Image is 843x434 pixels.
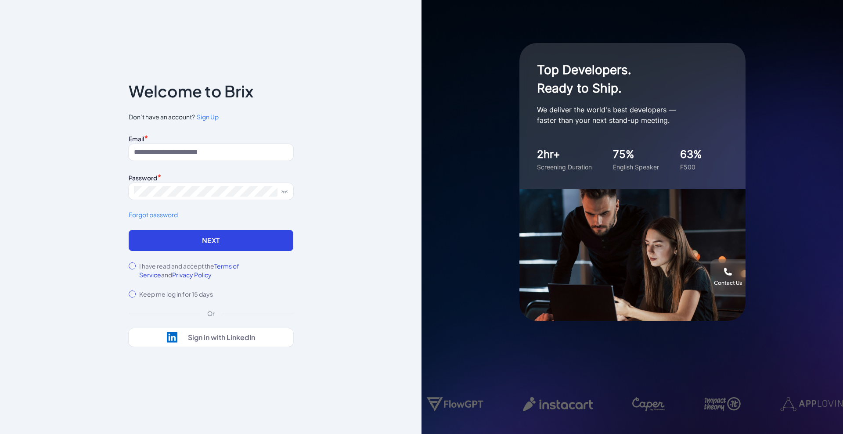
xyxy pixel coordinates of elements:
[537,147,592,162] div: 2hr+
[537,162,592,172] div: Screening Duration
[710,259,746,294] button: Contact Us
[139,290,213,298] label: Keep me log in for 15 days
[129,135,144,143] label: Email
[129,230,293,251] button: Next
[200,309,222,318] div: Or
[714,280,742,287] div: Contact Us
[613,162,659,172] div: English Speaker
[129,210,293,219] a: Forgot password
[129,84,253,98] p: Welcome to Brix
[680,147,702,162] div: 63%
[680,162,702,172] div: F500
[172,271,212,279] span: Privacy Policy
[129,112,293,122] span: Don’t have an account?
[613,147,659,162] div: 75%
[139,262,239,279] span: Terms of Service
[197,113,219,121] span: Sign Up
[129,328,293,347] button: Sign in with LinkedIn
[537,61,713,97] h1: Top Developers. Ready to Ship.
[195,112,219,122] a: Sign Up
[537,104,713,126] p: We deliver the world's best developers — faster than your next stand-up meeting.
[129,174,157,182] label: Password
[188,333,255,342] div: Sign in with LinkedIn
[139,262,293,279] label: I have read and accept the and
